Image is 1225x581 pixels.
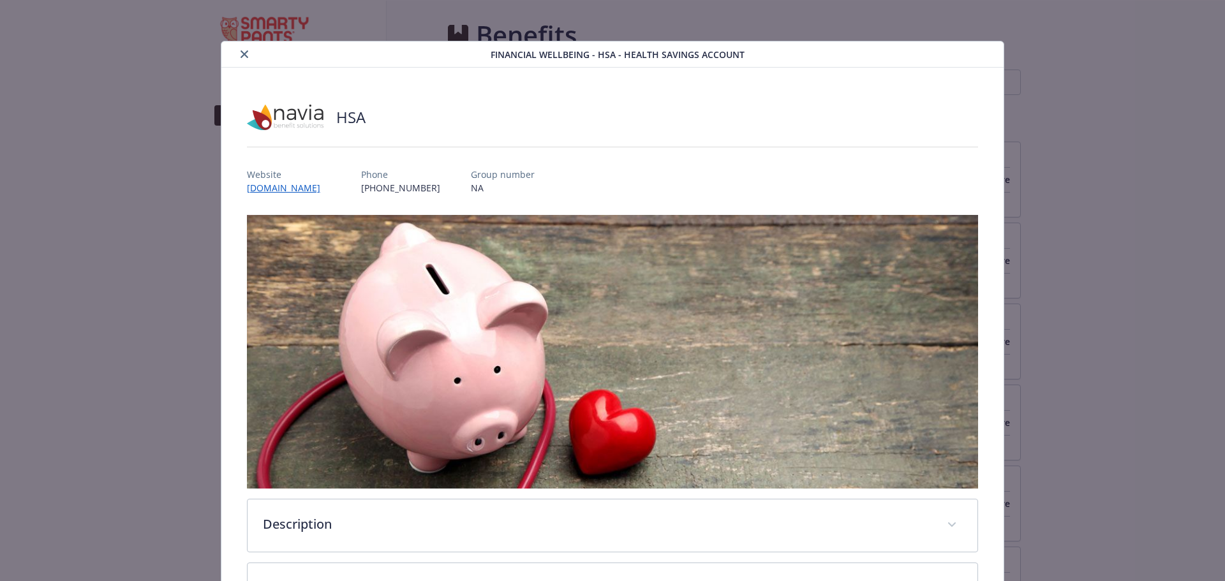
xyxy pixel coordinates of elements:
p: Phone [361,168,440,181]
a: [DOMAIN_NAME] [247,182,330,194]
h2: HSA [336,107,366,128]
img: banner [247,215,979,489]
p: Description [263,515,932,534]
img: Navia Benefit Solutions [247,98,323,136]
button: close [237,47,252,62]
p: Group number [471,168,535,181]
span: Financial Wellbeing - HSA - Health Savings Account [491,48,745,61]
p: [PHONE_NUMBER] [361,181,440,195]
div: Description [248,499,978,552]
p: NA [471,181,535,195]
p: Website [247,168,330,181]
